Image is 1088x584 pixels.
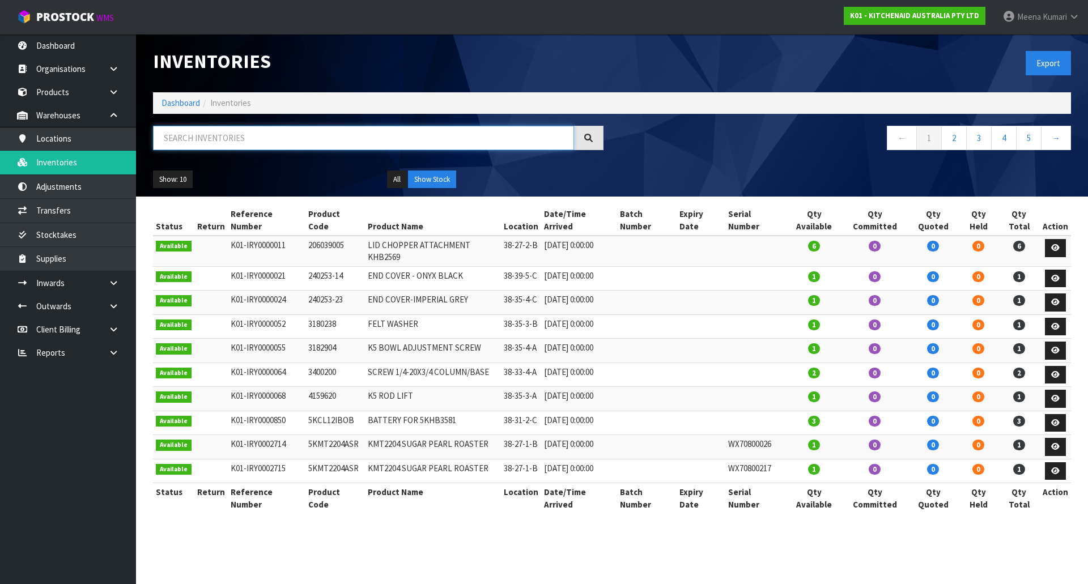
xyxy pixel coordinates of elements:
[228,314,306,339] td: K01-IRY0000052
[972,440,984,450] span: 0
[228,459,306,483] td: K01-IRY0002715
[927,440,939,450] span: 0
[365,435,501,459] td: KMT2204 SUGAR PEARL ROASTER
[991,126,1017,150] a: 4
[156,343,192,355] span: Available
[927,241,939,251] span: 0
[501,363,541,387] td: 38-33-4-A
[927,368,939,378] span: 0
[972,319,984,330] span: 0
[1013,464,1025,475] span: 1
[1013,295,1025,306] span: 1
[808,440,820,450] span: 1
[541,363,617,387] td: [DATE] 0:00:00
[541,387,617,411] td: [DATE] 0:00:00
[972,295,984,306] span: 0
[156,440,192,451] span: Available
[617,205,677,236] th: Batch Number
[725,435,785,459] td: WX70800026
[1016,126,1042,150] a: 5
[305,314,365,339] td: 3180238
[808,271,820,282] span: 1
[194,205,228,236] th: Return
[998,205,1040,236] th: Qty Total
[153,483,194,513] th: Status
[725,205,785,236] th: Serial Number
[501,411,541,435] td: 38-31-2-C
[161,97,200,108] a: Dashboard
[907,205,959,236] th: Qty Quoted
[228,205,306,236] th: Reference Number
[1026,51,1071,75] button: Export
[927,416,939,427] span: 0
[153,51,603,72] h1: Inventories
[1040,483,1071,513] th: Action
[927,295,939,306] span: 0
[365,314,501,339] td: FELT WASHER
[927,343,939,354] span: 0
[843,205,908,236] th: Qty Committed
[808,464,820,475] span: 1
[843,483,908,513] th: Qty Committed
[927,464,939,475] span: 0
[808,343,820,354] span: 1
[305,411,365,435] td: 5KCL12IBOB
[228,483,306,513] th: Reference Number
[972,464,984,475] span: 0
[972,391,984,402] span: 0
[501,266,541,291] td: 38-39-5-C
[1040,205,1071,236] th: Action
[541,291,617,315] td: [DATE] 0:00:00
[501,236,541,266] td: 38-27-2-B
[869,343,881,354] span: 0
[305,363,365,387] td: 3400200
[305,291,365,315] td: 240253-23
[1013,343,1025,354] span: 1
[907,483,959,513] th: Qty Quoted
[501,459,541,483] td: 38-27-1-B
[808,416,820,427] span: 3
[156,368,192,379] span: Available
[156,271,192,283] span: Available
[156,295,192,306] span: Available
[850,11,979,20] strong: K01 - KITCHENAID AUSTRALIA PTY LTD
[228,435,306,459] td: K01-IRY0002714
[305,387,365,411] td: 4159620
[725,483,785,513] th: Serial Number
[408,170,456,189] button: Show Stock
[153,170,193,189] button: Show: 10
[365,363,501,387] td: SCREW 1/4-20X3/4 COLUMN/BASE
[153,126,574,150] input: Search inventories
[808,295,820,306] span: 1
[305,266,365,291] td: 240253-14
[617,483,677,513] th: Batch Number
[501,435,541,459] td: 38-27-1-B
[541,205,617,236] th: Date/Time Arrived
[365,483,501,513] th: Product Name
[365,266,501,291] td: END COVER - ONYX BLACK
[541,339,617,363] td: [DATE] 0:00:00
[927,271,939,282] span: 0
[365,236,501,266] td: LID CHOPPER ATTACHMENT KHB2569
[365,339,501,363] td: K5 BOWL ADJUSTMENT SCREW
[228,291,306,315] td: K01-IRY0000024
[869,391,881,402] span: 0
[786,205,843,236] th: Qty Available
[620,126,1071,154] nav: Page navigation
[228,411,306,435] td: K01-IRY0000850
[541,411,617,435] td: [DATE] 0:00:00
[808,391,820,402] span: 1
[1013,416,1025,427] span: 3
[156,391,192,403] span: Available
[210,97,251,108] span: Inventories
[972,271,984,282] span: 0
[305,459,365,483] td: 5KMT2204ASR
[541,314,617,339] td: [DATE] 0:00:00
[305,236,365,266] td: 206039005
[305,339,365,363] td: 3182904
[365,411,501,435] td: BATTERY FOR 5KHB3581
[228,387,306,411] td: K01-IRY0000068
[869,368,881,378] span: 0
[1013,271,1025,282] span: 1
[972,241,984,251] span: 0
